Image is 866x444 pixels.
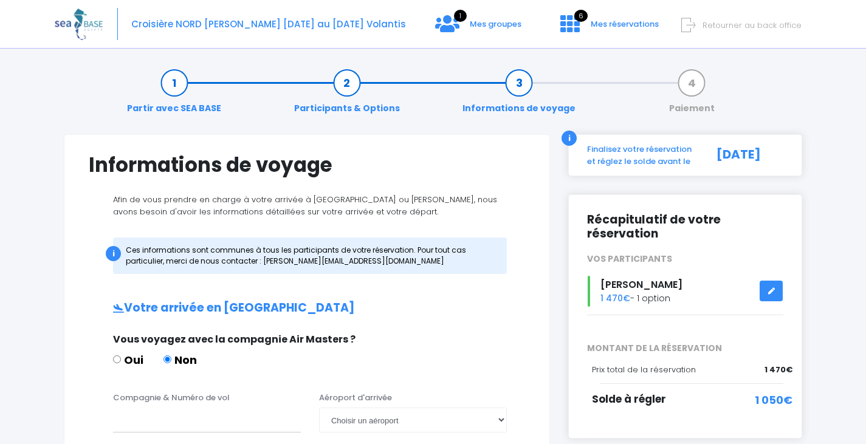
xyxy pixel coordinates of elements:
[703,19,802,31] span: Retourner au back office
[425,22,531,34] a: 1 Mes groupes
[113,392,230,404] label: Compagnie & Numéro de vol
[578,276,792,307] div: - 1 option
[703,143,792,167] div: [DATE]
[755,392,792,408] span: 1 050€
[686,19,802,31] a: Retourner au back office
[113,352,143,368] label: Oui
[592,364,696,375] span: Prix total de la réservation
[319,392,392,404] label: Aéroport d'arrivée
[600,292,630,304] span: 1 470€
[592,392,666,406] span: Solde à régler
[163,355,171,363] input: Non
[89,194,525,217] p: Afin de vous prendre en charge à votre arrivée à [GEOGRAPHIC_DATA] ou [PERSON_NAME], nous avons b...
[578,342,792,355] span: MONTANT DE LA RÉSERVATION
[765,364,792,376] span: 1 470€
[121,77,227,115] a: Partir avec SEA BASE
[113,355,121,363] input: Oui
[470,18,521,30] span: Mes groupes
[163,352,197,368] label: Non
[106,246,121,261] div: i
[562,131,577,146] div: i
[113,237,507,274] div: Ces informations sont communes à tous les participants de votre réservation. Pour tout cas partic...
[587,213,783,241] h2: Récapitulatif de votre réservation
[89,301,525,315] h2: Votre arrivée en [GEOGRAPHIC_DATA]
[456,77,582,115] a: Informations de voyage
[131,18,406,30] span: Croisière NORD [PERSON_NAME] [DATE] au [DATE] Volantis
[663,77,721,115] a: Paiement
[551,22,666,34] a: 6 Mes réservations
[591,18,659,30] span: Mes réservations
[574,10,588,22] span: 6
[578,143,703,167] div: Finalisez votre réservation et réglez le solde avant le
[454,10,467,22] span: 1
[578,253,792,265] div: VOS PARTICIPANTS
[113,332,356,346] span: Vous voyagez avec la compagnie Air Masters ?
[288,77,406,115] a: Participants & Options
[600,278,682,292] span: [PERSON_NAME]
[89,153,525,177] h1: Informations de voyage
